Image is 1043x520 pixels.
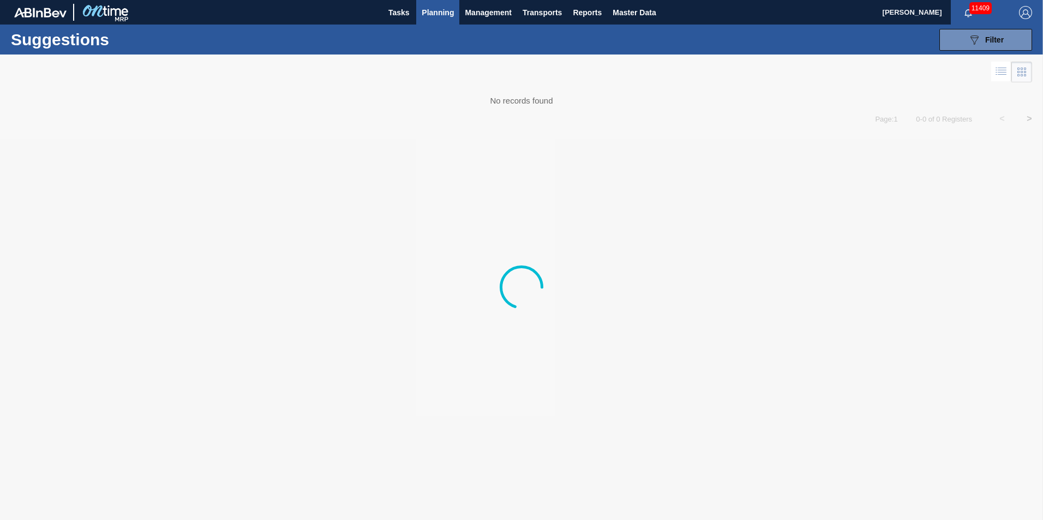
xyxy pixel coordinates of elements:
[422,6,454,19] span: Planning
[14,8,67,17] img: TNhmsLtSVTkK8tSr43FrP2fwEKptu5GPRR3wAAAABJRU5ErkJggg==
[1019,6,1032,19] img: Logout
[573,6,602,19] span: Reports
[523,6,562,19] span: Transports
[969,2,992,14] span: 11409
[11,33,205,46] h1: Suggestions
[465,6,512,19] span: Management
[985,35,1004,44] span: Filter
[387,6,411,19] span: Tasks
[951,5,986,20] button: Notifications
[613,6,656,19] span: Master Data
[939,29,1032,51] button: Filter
